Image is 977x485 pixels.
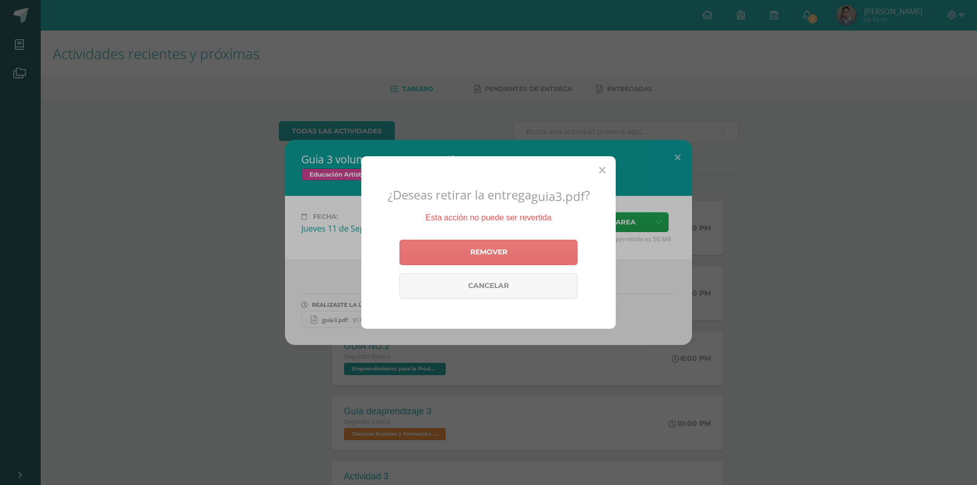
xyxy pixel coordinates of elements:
span: Close (Esc) [599,164,606,176]
a: Cancelar [399,273,578,299]
a: Remover [399,240,578,265]
span: Esta acción no puede ser revertida [425,213,551,222]
h2: ¿Deseas retirar la entrega ? [373,186,604,205]
span: guia3.pdf [531,188,585,205]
